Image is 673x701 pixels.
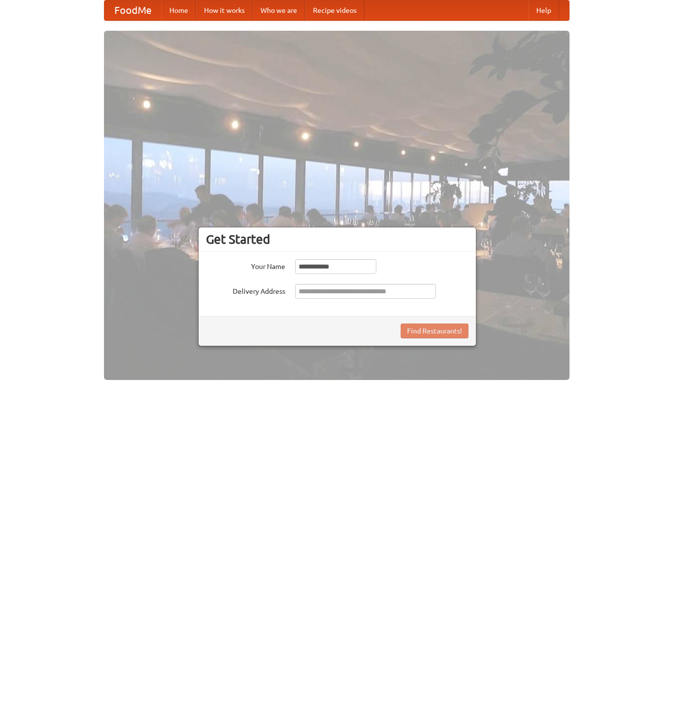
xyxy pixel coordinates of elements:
[528,0,559,20] a: Help
[305,0,364,20] a: Recipe videos
[253,0,305,20] a: Who we are
[104,0,161,20] a: FoodMe
[206,259,285,271] label: Your Name
[196,0,253,20] a: How it works
[206,284,285,296] label: Delivery Address
[206,232,468,247] h3: Get Started
[161,0,196,20] a: Home
[401,324,468,338] button: Find Restaurants!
